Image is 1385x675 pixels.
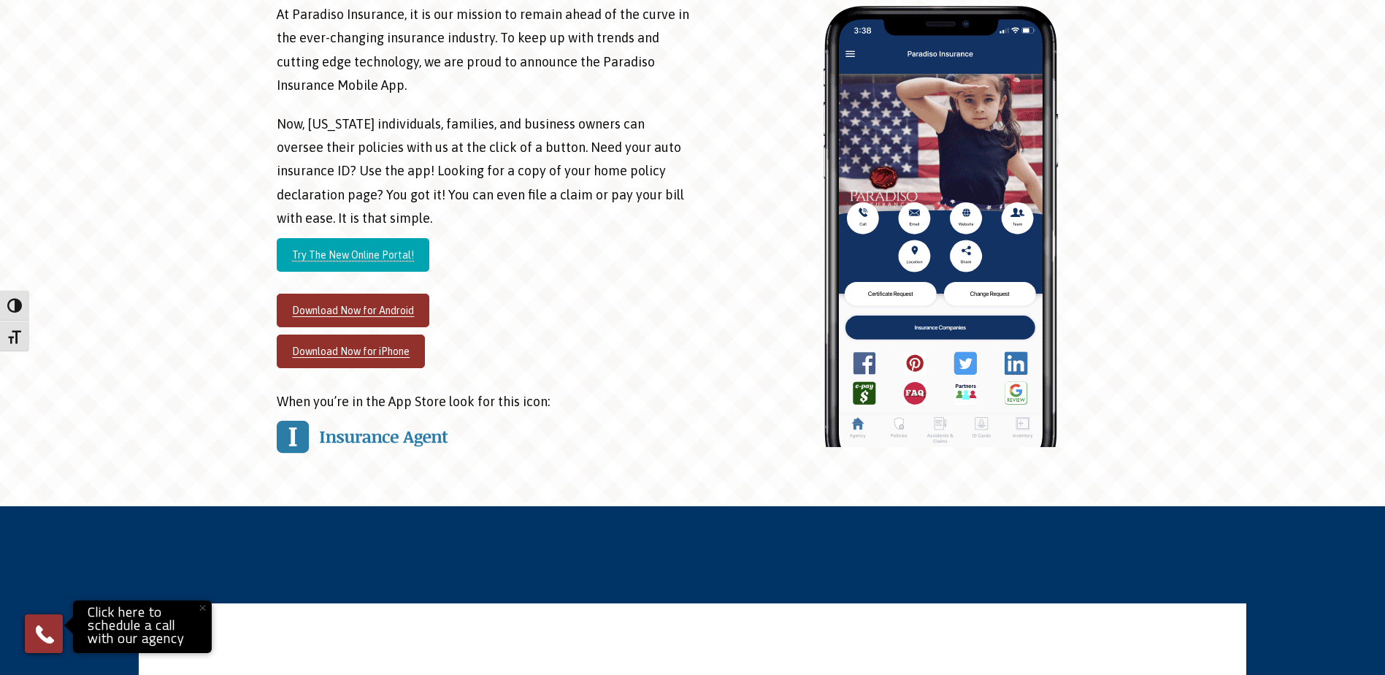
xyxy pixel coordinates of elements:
[186,592,218,624] button: Close
[277,390,692,413] p: When you’re in the App Store look for this icon:
[77,604,208,649] p: Click here to schedule a call with our agency
[277,335,425,368] a: Download Now for iPhone
[277,3,692,98] p: At Paradiso Insurance, it is our mission to remain ahead of the curve in the ever-changing insura...
[277,421,448,454] img: IA Logo
[33,622,56,646] img: Phone icon
[277,113,692,231] p: Now, [US_STATE] individuals, families, and business owners can oversee their policies with us at ...
[277,294,429,327] a: Download Now for Android
[277,238,429,272] a: Try The New Online Portal!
